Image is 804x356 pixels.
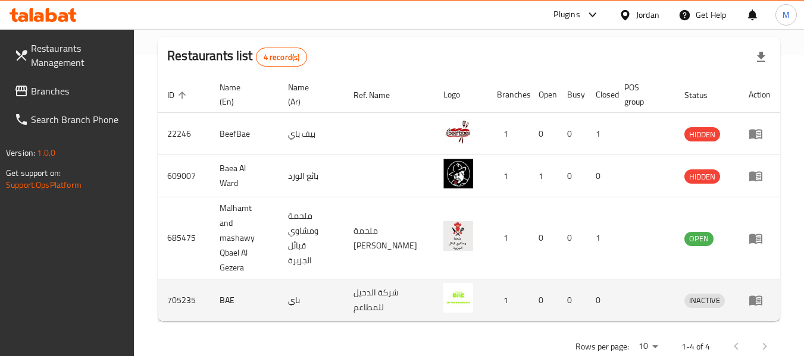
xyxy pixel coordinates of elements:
span: 1.0.0 [37,145,55,160]
td: 1 [529,155,558,197]
th: Open [529,77,558,113]
h2: Restaurants list [167,47,307,67]
td: بائع الورد [279,155,344,197]
img: Malhamt and mashawy Qbael Al Gezera [443,221,473,251]
td: 609007 [158,155,210,197]
td: 685475 [158,197,210,279]
td: 22246 [158,113,210,155]
div: Menu [749,169,771,183]
span: POS group [624,80,661,109]
td: بيف باي [279,113,344,155]
span: 4 record(s) [256,52,307,63]
span: Branches [31,84,125,98]
span: HIDDEN [684,128,720,141]
td: Baea Al Ward [210,155,279,197]
td: 0 [586,279,615,322]
div: Rows per page: [634,338,662,355]
td: BeefBae [210,113,279,155]
th: Branches [487,77,529,113]
span: Get support on: [6,165,61,181]
div: Export file [747,43,775,71]
td: 0 [558,279,586,322]
a: Restaurants Management [5,34,134,77]
div: Total records count [256,48,308,67]
td: 1 [487,113,529,155]
div: HIDDEN [684,127,720,141]
td: 1 [487,155,529,197]
span: HIDDEN [684,170,720,184]
a: Branches [5,77,134,105]
th: Logo [434,77,487,113]
td: 1 [586,197,615,279]
td: 0 [529,279,558,322]
td: BAE [210,279,279,322]
td: 0 [529,113,558,155]
a: Support.OpsPlatform [6,177,82,193]
p: 1-4 of 4 [681,339,710,354]
td: 1 [487,197,529,279]
td: 1 [586,113,615,155]
div: Menu [749,127,771,141]
td: باي [279,279,344,322]
td: 0 [558,113,586,155]
td: 0 [558,197,586,279]
span: Version: [6,145,35,160]
span: Search Branch Phone [31,112,125,127]
span: Restaurants Management [31,41,125,70]
div: Plugins [553,8,580,22]
span: OPEN [684,232,714,245]
span: ID [167,88,190,102]
span: Name (Ar) [288,80,330,109]
td: ملحمة ومشاوي قبائل الجزيرة [279,197,344,279]
a: Search Branch Phone [5,105,134,134]
img: Baea Al Ward [443,159,473,188]
img: BeefBae [443,116,473,146]
div: Jordan [636,8,659,21]
span: Status [684,88,723,102]
td: ملحمة [PERSON_NAME] [344,197,434,279]
span: INACTIVE [684,294,725,307]
img: BAE [443,283,473,313]
span: Name (En) [220,80,264,109]
td: 0 [586,155,615,197]
td: 1 [487,279,529,322]
th: Busy [558,77,586,113]
div: Menu [749,231,771,245]
th: Action [739,77,780,113]
span: Ref. Name [353,88,405,102]
th: Closed [586,77,615,113]
p: Rows per page: [575,339,629,354]
td: 0 [529,197,558,279]
table: enhanced table [158,77,780,322]
td: 705235 [158,279,210,322]
td: شركة الدحيل للمطاعم [344,279,434,322]
span: M [783,8,790,21]
td: 0 [558,155,586,197]
td: Malhamt and mashawy Qbael Al Gezera [210,197,279,279]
